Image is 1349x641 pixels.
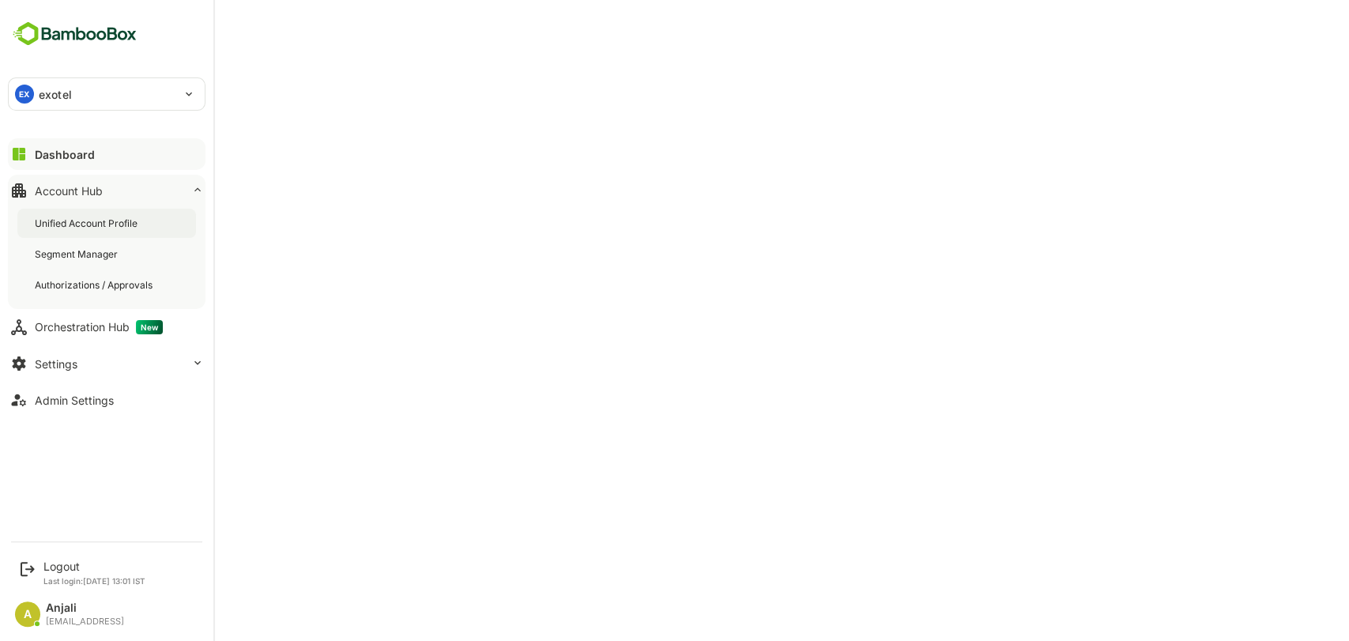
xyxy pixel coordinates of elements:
div: [EMAIL_ADDRESS] [46,616,124,627]
img: BambooboxFullLogoMark.5f36c76dfaba33ec1ec1367b70bb1252.svg [8,19,141,49]
div: Unified Account Profile [35,217,141,230]
div: A [15,601,40,627]
div: EX [15,85,34,104]
button: Admin Settings [8,384,205,416]
button: Orchestration HubNew [8,311,205,343]
div: Settings [35,357,77,371]
div: Account Hub [35,184,103,198]
div: EXexotel [9,78,205,110]
div: Logout [43,560,145,573]
div: Admin Settings [35,394,114,407]
div: Dashboard [35,148,95,161]
div: Orchestration Hub [35,320,163,334]
div: Segment Manager [35,247,121,261]
button: Settings [8,348,205,379]
div: Anjali [46,601,124,615]
div: Authorizations / Approvals [35,278,156,292]
button: Account Hub [8,175,205,206]
p: exotel [39,86,72,103]
button: Dashboard [8,138,205,170]
p: Last login: [DATE] 13:01 IST [43,576,145,586]
span: New [136,320,163,334]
